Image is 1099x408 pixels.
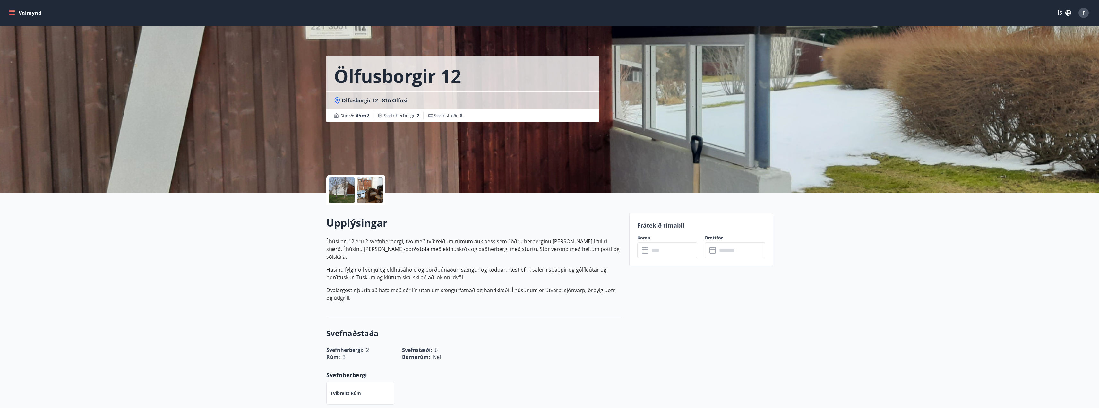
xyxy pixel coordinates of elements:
[326,353,340,360] span: Rúm :
[326,216,622,230] h2: Upplýsingar
[460,112,462,118] span: 6
[384,112,419,119] span: Svefnherbergi :
[637,221,765,230] p: Frátekið tímabil
[1082,9,1085,16] span: F
[326,328,622,339] h3: Svefnaðstaða
[402,353,430,360] span: Barnarúm :
[356,112,369,119] span: 45 m2
[433,353,441,360] span: Nei
[705,235,765,241] label: Brottför
[417,112,419,118] span: 2
[343,353,346,360] span: 3
[637,235,697,241] label: Koma
[434,112,462,119] span: Svefnstæði :
[1054,7,1075,19] button: ÍS
[8,7,44,19] button: menu
[331,390,361,396] p: Tvíbreitt rúm
[340,112,369,119] span: Stærð :
[326,286,622,302] p: Dvalargestir þurfa að hafa með sér lín utan um sængurfatnað og handklæði. Í húsunum er útvarp, sj...
[342,97,408,104] span: Ölfusborgir 12 - 816 Ölfusi
[326,238,622,261] p: Í húsi nr. 12 eru 2 svefnherbergi, tvö með tvíbreiðum rúmum auk þess sem í öðru herberginu [PERSO...
[334,64,461,88] h1: Ölfusborgir 12
[326,371,622,379] p: Svefnherbergi
[326,266,622,281] p: Húsinu fylgir öll venjuleg eldhúsáhöld og borðbúnaður, sængur og koddar, ræstiefni, salernispappí...
[1076,5,1091,21] button: F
